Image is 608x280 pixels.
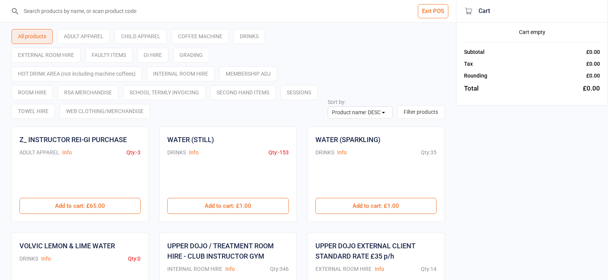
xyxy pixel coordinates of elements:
[583,84,600,94] div: £0.00
[19,255,38,263] div: DRINKS
[57,29,110,44] div: ADULT APPAREL
[128,255,141,263] div: Qty: 0
[11,66,142,81] div: HOT DRINK AREA (not including machine coffees)
[11,104,55,119] div: TOWEL HIRE
[167,134,214,145] div: WATER (STILL)
[315,198,437,214] button: Add to cart: £1.00
[167,265,222,273] div: INTERNAL ROOM HIRE
[147,66,215,81] div: INTERNAL ROOM HIRE
[41,255,51,263] button: Info
[586,72,600,80] div: £0.00
[85,48,133,63] div: FAULTY ITEMS
[225,265,235,273] button: Info
[171,29,229,44] div: COFFEE MACHINE
[11,48,81,63] div: EXTERNAL ROOM HIRE
[464,60,473,68] div: Tax
[173,48,209,63] div: GRADING
[464,84,479,94] div: Total
[115,29,167,44] div: CHILD APPAREL
[315,149,334,157] div: DRINKS
[210,85,276,100] div: SECOND HAND ITEMS
[58,85,118,100] div: RSA MERCHANDISE
[280,85,318,100] div: SESSIONS
[11,85,53,100] div: ROOM HIRE
[315,134,380,145] div: WATER (SPARKLING)
[167,241,288,261] div: UPPER DOJO / TREATMENT ROOM HIRE - CLUB INSTRUCTOR GYM
[270,265,289,273] div: Qty: 346
[60,104,150,119] div: WEB CLOTHING/MERCHANDISE
[62,149,72,157] button: Info
[421,149,437,157] div: Qty: 35
[268,149,289,157] div: Qty: -153
[586,60,600,68] div: £0.00
[337,149,347,157] button: Info
[586,48,600,56] div: £0.00
[19,198,141,214] button: Add to cart: £65.00
[19,134,127,145] div: Z_ INSTRUCTOR REI-GI PURCHASE
[464,72,487,80] div: Rounding
[315,265,372,273] div: EXTERNAL ROOM HIRE
[315,241,437,261] div: UPPER DOJO EXTERNAL CLIENT STANDARD RATE £35 p/h
[123,85,205,100] div: SCHOOL TERMLY INVOICING
[137,48,168,63] div: GI HIRE
[397,105,445,119] button: Filter products
[233,29,265,44] div: DRINKS
[189,149,199,157] button: Info
[167,198,288,214] button: Add to cart: £1.00
[167,149,186,157] div: DRINKS
[421,265,437,273] div: Qty: 14
[126,149,141,157] div: Qty: -3
[464,48,485,56] div: Subtotal
[375,265,384,273] button: Info
[464,28,600,36] div: Cart empty
[328,99,346,105] label: Sort by:
[19,241,115,251] div: VOLVIC LEMON & LIME WATER
[418,4,448,18] button: Exit POS
[19,149,59,157] div: ADULT APPAREL
[11,29,53,44] div: All products
[219,66,277,81] div: MEMBERSHIP ADJ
